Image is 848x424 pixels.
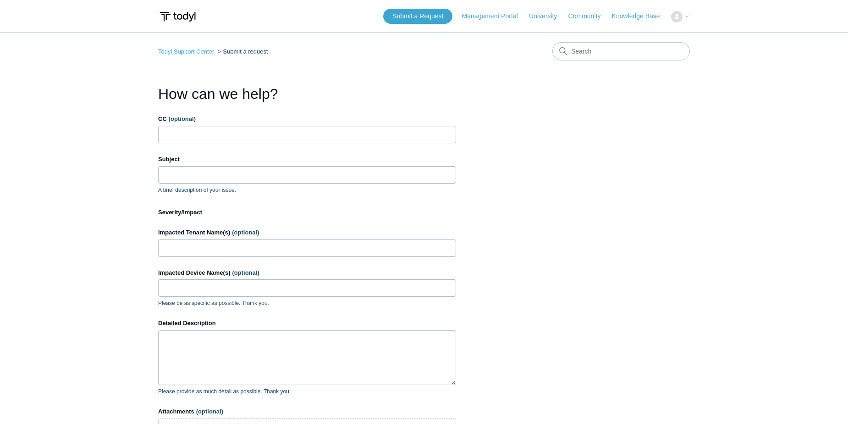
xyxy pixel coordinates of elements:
[158,48,216,55] li: Todyl Support Center
[169,115,196,122] span: (optional)
[529,11,566,21] a: University
[158,83,456,105] h1: How can we help?
[158,319,456,328] label: Detailed Description
[158,407,456,416] label: Attachments
[462,11,527,21] a: Management Portal
[158,387,456,396] p: Please provide as much detail as possible. Thank you.
[216,48,268,55] li: Submit a request
[232,229,259,236] span: (optional)
[158,186,456,194] p: A brief description of your issue.
[383,9,452,24] a: Submit a Request
[158,114,456,124] label: CC
[196,408,223,415] span: (optional)
[158,155,456,164] label: Subject
[232,269,259,276] span: (optional)
[158,268,456,277] label: Impacted Device Name(s)
[552,42,690,60] input: Search
[612,11,669,21] a: Knowledge Base
[568,11,610,21] a: Community
[158,208,456,217] label: Severity/Impact
[158,48,214,55] a: Todyl Support Center
[158,228,456,237] label: Impacted Tenant Name(s)
[158,299,456,307] p: Please be as specific as possible. Thank you.
[158,8,197,25] img: Todyl Support Center Help Center home page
